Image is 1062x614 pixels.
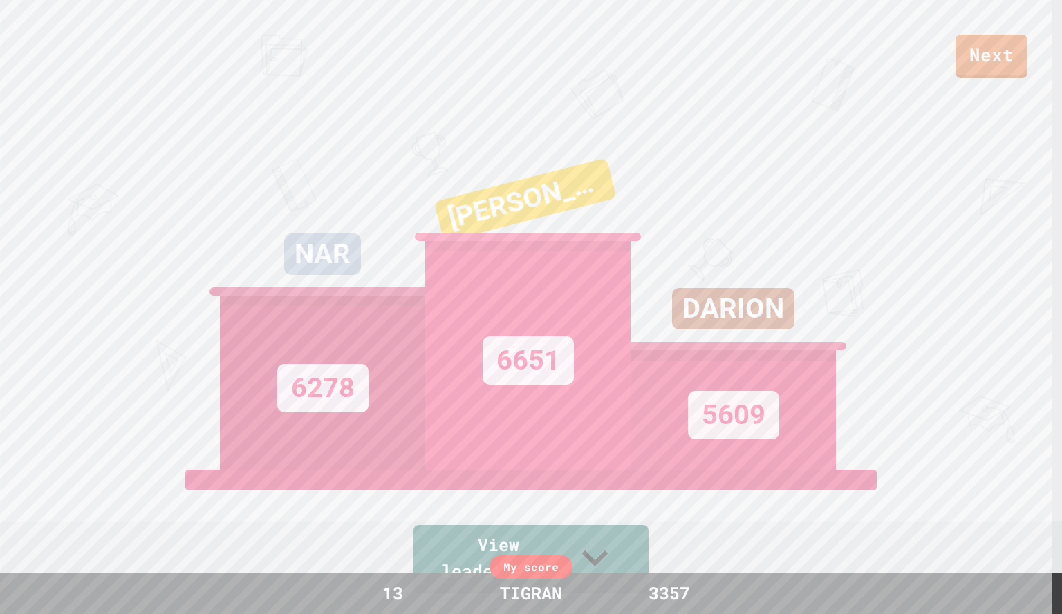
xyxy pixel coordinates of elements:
[617,580,721,606] div: 3357
[672,288,794,329] div: DARION
[490,555,572,579] div: My score
[277,364,369,412] div: 6278
[688,391,779,439] div: 5609
[341,580,445,606] div: 13
[483,336,574,385] div: 6651
[956,35,1027,78] a: Next
[284,233,361,275] div: NAR
[413,525,649,593] a: View leaderboard
[486,580,576,606] div: TIGRAN
[434,157,617,242] div: [PERSON_NAME]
